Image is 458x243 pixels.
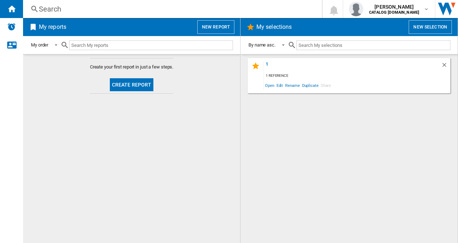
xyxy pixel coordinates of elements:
[197,20,234,34] button: New report
[37,20,68,34] h2: My reports
[39,4,303,14] div: Search
[284,80,301,90] span: Rename
[110,78,154,91] button: Create report
[441,62,450,71] div: Delete
[69,40,233,50] input: Search My reports
[90,64,174,70] span: Create your first report in just a few steps.
[349,2,363,16] img: profile.jpg
[409,20,452,34] button: New selection
[31,42,48,48] div: My order
[320,80,332,90] span: Share
[255,20,293,34] h2: My selections
[264,62,441,71] div: 1
[369,10,419,15] b: CATALOG [DOMAIN_NAME]
[369,3,419,10] span: [PERSON_NAME]
[7,22,16,31] img: alerts-logo.svg
[264,80,275,90] span: Open
[275,80,284,90] span: Edit
[301,80,320,90] span: Duplicate
[248,42,275,48] div: By name asc.
[296,40,450,50] input: Search My selections
[264,71,450,80] div: 1 reference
